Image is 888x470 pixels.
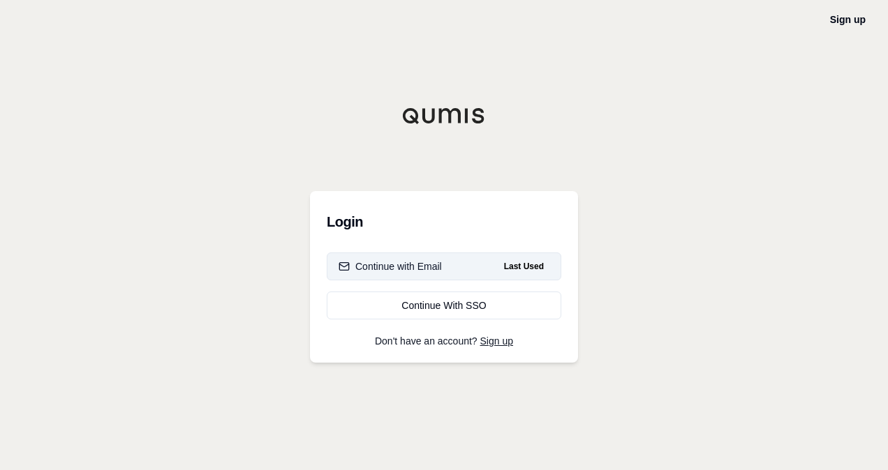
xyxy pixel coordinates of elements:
div: Continue with Email [339,259,442,273]
h3: Login [327,208,561,236]
a: Continue With SSO [327,291,561,319]
p: Don't have an account? [327,336,561,346]
img: Qumis [402,107,486,124]
a: Sign up [480,335,513,347]
button: Continue with EmailLast Used [327,252,561,280]
a: Sign up [830,14,866,25]
div: Continue With SSO [339,298,549,312]
span: Last Used [498,258,549,275]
